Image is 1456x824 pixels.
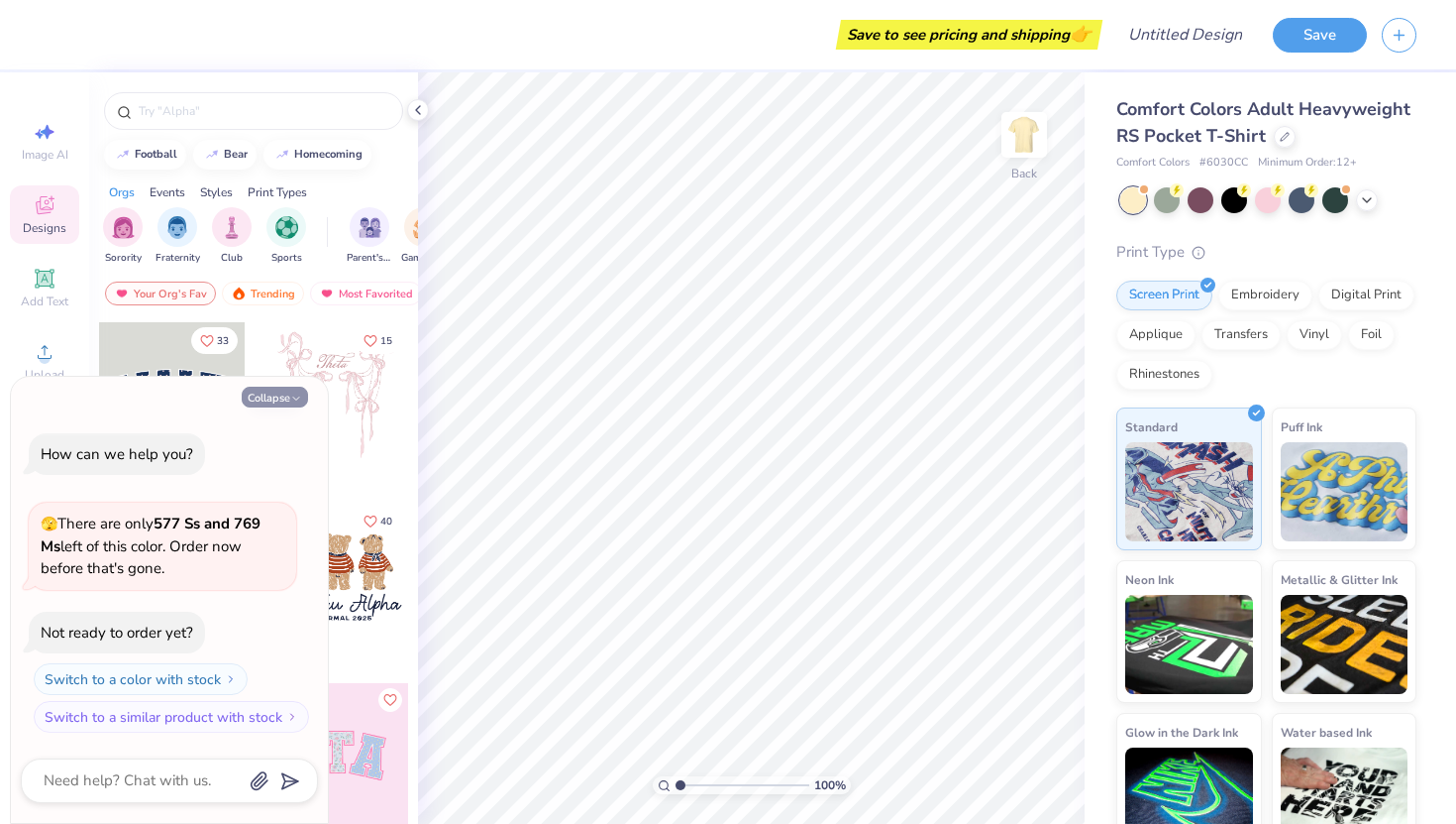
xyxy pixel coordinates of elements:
span: Sports [271,251,302,266]
img: Neon Ink [1125,595,1253,694]
div: filter for Sports [266,207,306,266]
span: Puff Ink [1281,416,1322,437]
button: Collapse [242,387,308,408]
span: # 6030CC [1199,155,1248,172]
img: Metallic & Glitter Ink [1281,595,1408,694]
button: filter button [212,207,252,266]
button: Save [1273,18,1367,53]
span: 15 [380,336,392,346]
div: Most Favorited [310,282,422,305]
div: Transfers [1201,320,1281,350]
div: Trending [222,282,304,305]
span: Sorority [105,251,142,266]
div: bear [224,149,248,160]
span: Designs [23,220,66,236]
span: Add Text [21,294,68,309]
button: filter button [401,207,447,266]
span: Parent's Weekend [347,251,392,266]
span: Image AI [22,147,68,163]
span: 33 [217,336,229,346]
span: Club [221,251,243,266]
div: Digital Print [1318,281,1414,310]
div: filter for Parent's Weekend [347,207,392,266]
div: Print Type [1116,241,1416,264]
strong: 577 Ss and 769 Ms [41,514,260,556]
span: Fraternity [156,251,200,266]
span: Game Day [401,251,447,266]
img: trending.gif [231,287,247,300]
button: filter button [156,207,200,266]
img: Club Image [221,216,243,239]
button: Like [355,508,401,534]
span: Neon Ink [1125,569,1174,590]
button: filter button [266,207,306,266]
button: Like [355,327,401,354]
button: football [104,140,186,170]
span: 100 % [814,776,846,794]
div: homecoming [294,149,363,160]
span: Comfort Colors Adult Heavyweight RS Pocket T-Shirt [1116,97,1410,148]
span: Comfort Colors [1116,155,1190,172]
div: Not ready to order yet? [41,623,193,643]
img: Standard [1125,442,1253,541]
span: There are only left of this color. Order now before that's gone. [41,514,260,578]
span: Glow in the Dark Ink [1125,722,1238,743]
span: Minimum Order: 12 + [1258,155,1357,172]
input: Try "Alpha" [137,101,390,121]
span: Upload [25,367,64,383]
img: Fraternity Image [166,216,188,239]
img: trend_line.gif [274,149,290,161]
button: Like [378,688,402,712]
img: most_fav.gif [319,287,335,300]
div: filter for Sorority [103,207,143,266]
div: Foil [1348,320,1395,350]
div: How can we help you? [41,444,193,464]
img: Switch to a color with stock [225,673,237,685]
img: most_fav.gif [114,287,130,300]
img: Sorority Image [112,216,135,239]
span: Water based Ink [1281,722,1372,743]
div: Styles [200,183,233,201]
span: Metallic & Glitter Ink [1281,569,1398,590]
img: Parent's Weekend Image [359,216,381,239]
button: Switch to a similar product with stock [34,701,309,733]
div: Embroidery [1218,281,1312,310]
img: Puff Ink [1281,442,1408,541]
div: Events [150,183,185,201]
span: Standard [1125,416,1178,437]
div: Applique [1116,320,1196,350]
button: bear [193,140,257,170]
img: Switch to a similar product with stock [286,711,298,723]
img: trend_line.gif [204,149,220,161]
span: 40 [380,517,392,527]
img: Game Day Image [413,216,436,239]
input: Untitled Design [1112,15,1258,55]
img: Back [1004,115,1044,155]
button: filter button [347,207,392,266]
span: 🫣 [41,515,57,533]
div: Screen Print [1116,281,1212,310]
img: trend_line.gif [115,149,131,161]
button: homecoming [263,140,371,170]
div: Back [1011,165,1037,182]
div: football [135,149,177,160]
button: Like [191,327,238,354]
img: Sports Image [275,216,298,239]
button: Switch to a color with stock [34,663,248,695]
div: Rhinestones [1116,360,1212,390]
div: Save to see pricing and shipping [841,20,1097,50]
div: Orgs [109,183,135,201]
div: filter for Fraternity [156,207,200,266]
button: filter button [103,207,143,266]
span: 👉 [1070,22,1092,46]
div: filter for Game Day [401,207,447,266]
div: Your Org's Fav [105,282,216,305]
div: Vinyl [1287,320,1342,350]
div: Print Types [248,183,307,201]
div: filter for Club [212,207,252,266]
